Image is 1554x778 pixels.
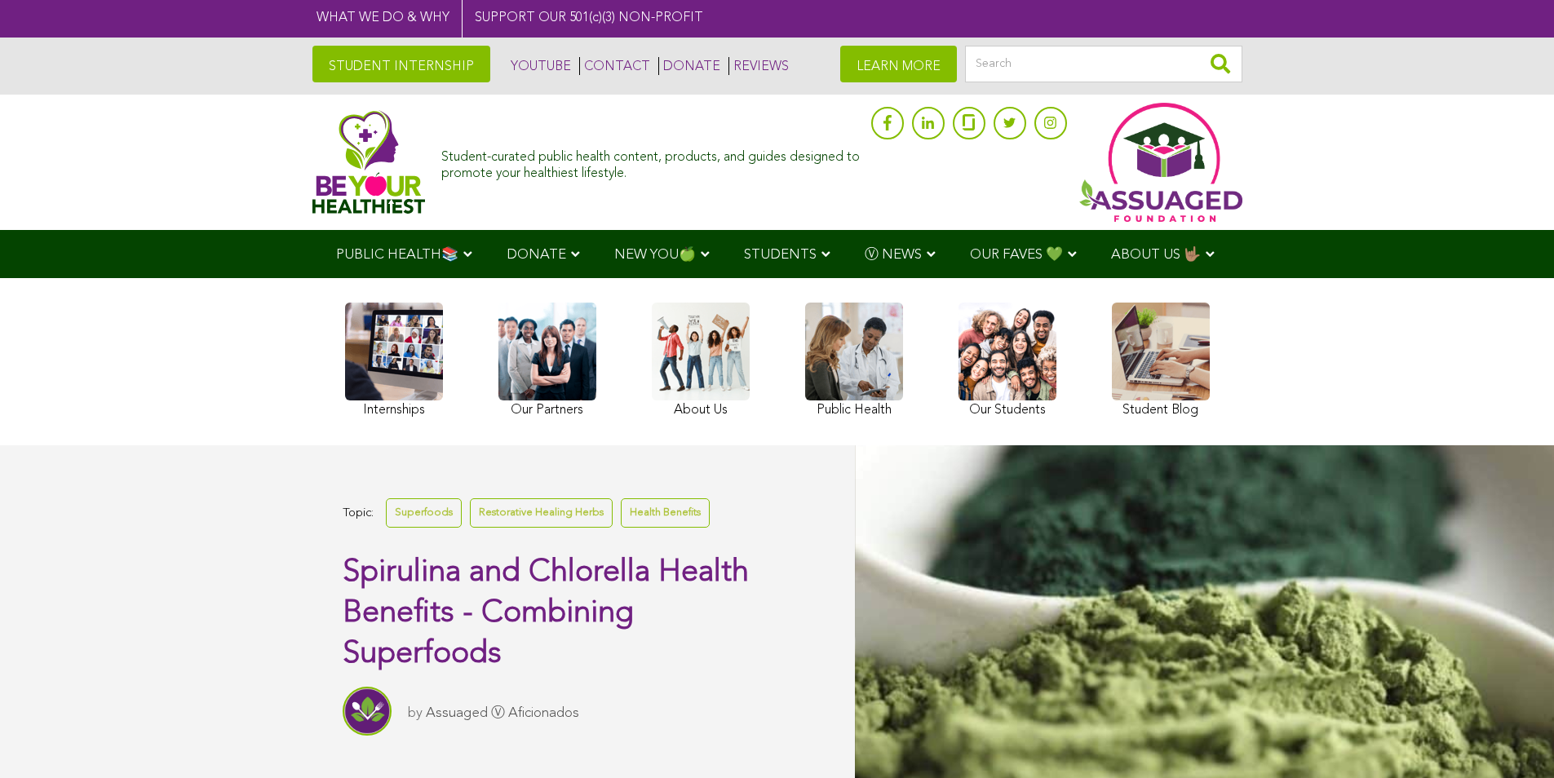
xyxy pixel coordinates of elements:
[408,706,423,720] span: by
[965,46,1242,82] input: Search
[614,248,696,262] span: NEW YOU🍏
[1472,700,1554,778] iframe: Chat Widget
[579,57,650,75] a: CONTACT
[840,46,957,82] a: LEARN MORE
[507,248,566,262] span: DONATE
[507,57,571,75] a: YOUTUBE
[744,248,817,262] span: STUDENTS
[970,248,1063,262] span: OUR FAVES 💚
[658,57,720,75] a: DONATE
[312,46,490,82] a: STUDENT INTERNSHIP
[426,706,579,720] a: Assuaged Ⓥ Aficionados
[728,57,789,75] a: REVIEWS
[470,498,613,527] a: Restorative Healing Herbs
[312,110,426,214] img: Assuaged
[336,248,458,262] span: PUBLIC HEALTH📚
[865,248,922,262] span: Ⓥ NEWS
[621,498,710,527] a: Health Benefits
[963,114,974,130] img: glassdoor
[1111,248,1201,262] span: ABOUT US 🤟🏽
[312,230,1242,278] div: Navigation Menu
[343,557,749,670] span: Spirulina and Chlorella Health Benefits - Combining Superfoods
[343,687,392,736] img: Assuaged Ⓥ Aficionados
[1079,103,1242,222] img: Assuaged App
[343,502,374,524] span: Topic:
[441,142,862,181] div: Student-curated public health content, products, and guides designed to promote your healthiest l...
[386,498,462,527] a: Superfoods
